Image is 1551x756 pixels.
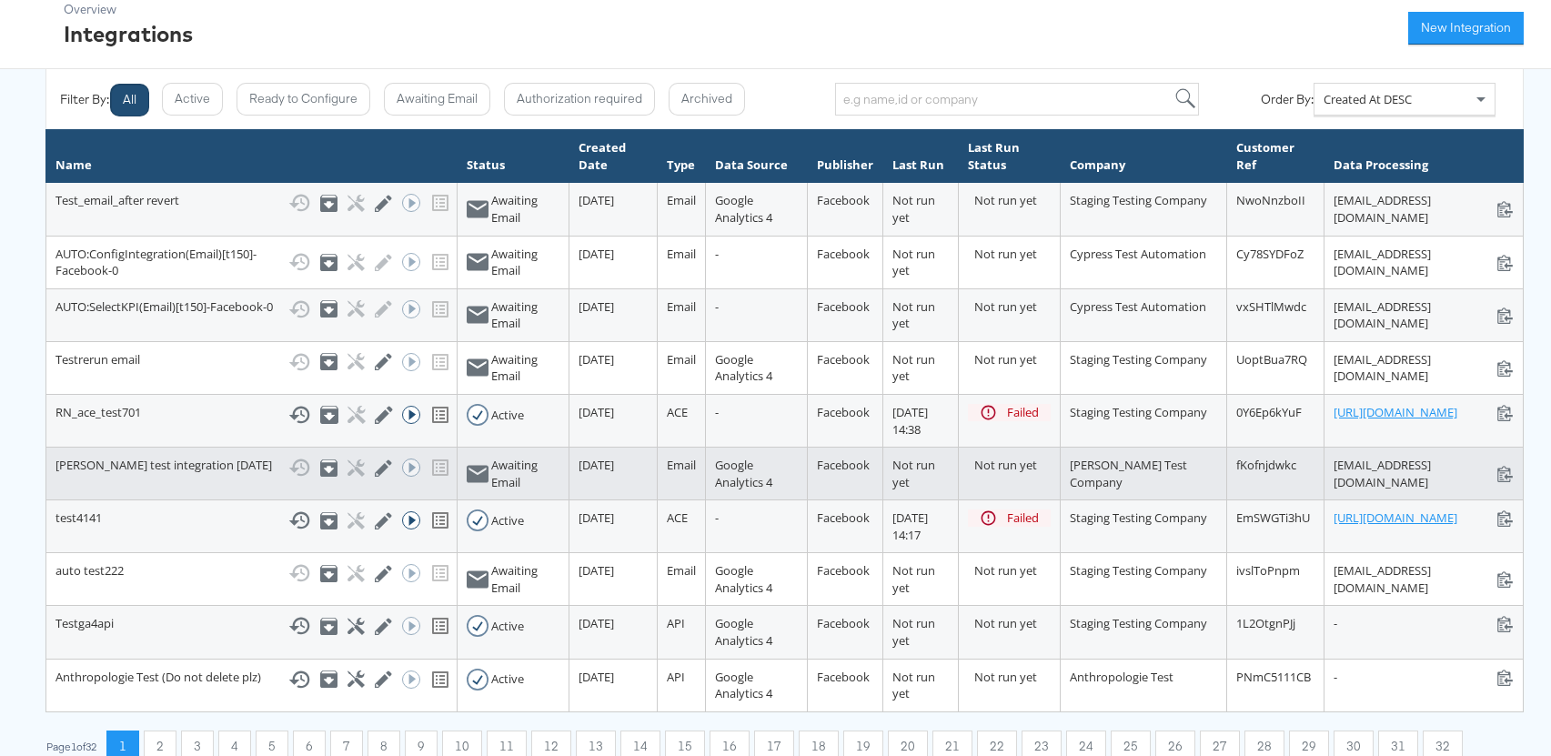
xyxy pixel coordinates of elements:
[491,407,524,424] div: Active
[974,351,1050,368] div: Not run yet
[429,615,451,637] svg: View missing tracking codes
[569,130,658,183] th: Created Date
[55,404,448,426] div: RN_ace_test701
[1070,457,1187,490] span: [PERSON_NAME] Test Company
[1070,351,1207,368] span: Staging Testing Company
[974,562,1050,580] div: Not run yet
[491,512,524,529] div: Active
[1236,509,1310,526] span: EmSWGTi3hU
[1334,457,1514,490] div: [EMAIL_ADDRESS][DOMAIN_NAME]
[1070,246,1206,262] span: Cypress Test Automation
[1236,246,1304,262] span: Cy78SYDFoZ
[974,246,1050,263] div: Not run yet
[429,509,451,531] svg: View missing tracking codes
[1007,509,1039,527] div: Failed
[1334,298,1514,332] div: [EMAIL_ADDRESS][DOMAIN_NAME]
[715,246,719,262] span: -
[706,130,808,183] th: Data Source
[1334,615,1514,632] div: -
[46,130,458,183] th: Name
[1070,669,1173,685] span: Anthropologie Test
[491,192,559,226] div: Awaiting Email
[579,615,614,631] span: [DATE]
[808,130,883,183] th: Publisher
[55,351,448,373] div: Testrerun email
[491,457,559,490] div: Awaiting Email
[237,83,370,116] button: Ready to Configure
[667,615,685,631] span: API
[667,246,696,262] span: Email
[1070,298,1206,315] span: Cypress Test Automation
[715,298,719,315] span: -
[162,83,223,116] button: Active
[1070,562,1207,579] span: Staging Testing Company
[667,298,696,315] span: Email
[45,741,97,753] div: Page 1 of 32
[883,130,959,183] th: Last Run
[667,669,685,685] span: API
[491,298,559,332] div: Awaiting Email
[64,1,193,18] div: Overview
[491,562,559,596] div: Awaiting Email
[579,669,614,685] span: [DATE]
[55,457,448,479] div: [PERSON_NAME] test integration [DATE]
[491,618,524,635] div: Active
[55,669,448,690] div: Anthropologie Test (Do not delete plz)
[579,192,614,208] span: [DATE]
[667,562,696,579] span: Email
[817,669,870,685] span: Facebook
[1334,246,1514,279] div: [EMAIL_ADDRESS][DOMAIN_NAME]
[1334,562,1514,596] div: [EMAIL_ADDRESS][DOMAIN_NAME]
[1226,130,1324,183] th: Customer Ref
[715,192,772,226] span: Google Analytics 4
[715,562,772,596] span: Google Analytics 4
[55,192,448,214] div: Test_email_after revert
[579,404,614,420] span: [DATE]
[1236,351,1307,368] span: UoptBua7RQ
[892,404,928,438] span: [DATE] 14:38
[579,562,614,579] span: [DATE]
[579,351,614,368] span: [DATE]
[1070,509,1207,526] span: Staging Testing Company
[817,404,870,420] span: Facebook
[817,615,870,631] span: Facebook
[1334,509,1457,527] a: [URL][DOMAIN_NAME]
[1236,669,1311,685] span: PNmC5111CB
[579,298,614,315] span: [DATE]
[715,615,772,649] span: Google Analytics 4
[669,83,745,116] button: Archived
[1070,615,1207,631] span: Staging Testing Company
[1236,562,1300,579] span: ivslToPnpm
[1060,130,1226,183] th: Company
[1070,404,1207,420] span: Staging Testing Company
[892,246,935,279] span: Not run yet
[1236,404,1302,420] span: 0Y6Ep6kYuF
[817,562,870,579] span: Facebook
[892,298,935,332] span: Not run yet
[429,404,451,426] svg: View missing tracking codes
[892,562,935,596] span: Not run yet
[715,669,772,702] span: Google Analytics 4
[892,615,935,649] span: Not run yet
[817,192,870,208] span: Facebook
[892,669,935,702] span: Not run yet
[579,246,614,262] span: [DATE]
[1334,404,1457,421] a: [URL][DOMAIN_NAME]
[491,246,559,279] div: Awaiting Email
[892,509,928,543] span: [DATE] 14:17
[1334,351,1514,385] div: [EMAIL_ADDRESS][DOMAIN_NAME]
[1334,192,1514,226] div: [EMAIL_ADDRESS][DOMAIN_NAME]
[1236,457,1296,473] span: fKofnjdwkc
[667,351,696,368] span: Email
[1324,91,1412,107] span: Created At DESC
[974,615,1050,632] div: Not run yet
[974,298,1050,316] div: Not run yet
[835,83,1199,116] input: e.g name,id or company
[817,246,870,262] span: Facebook
[1324,130,1524,183] th: Data Processing
[715,509,719,526] span: -
[64,18,193,49] div: Integrations
[60,91,109,108] div: Filter By:
[1070,192,1207,208] span: Staging Testing Company
[491,670,524,688] div: Active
